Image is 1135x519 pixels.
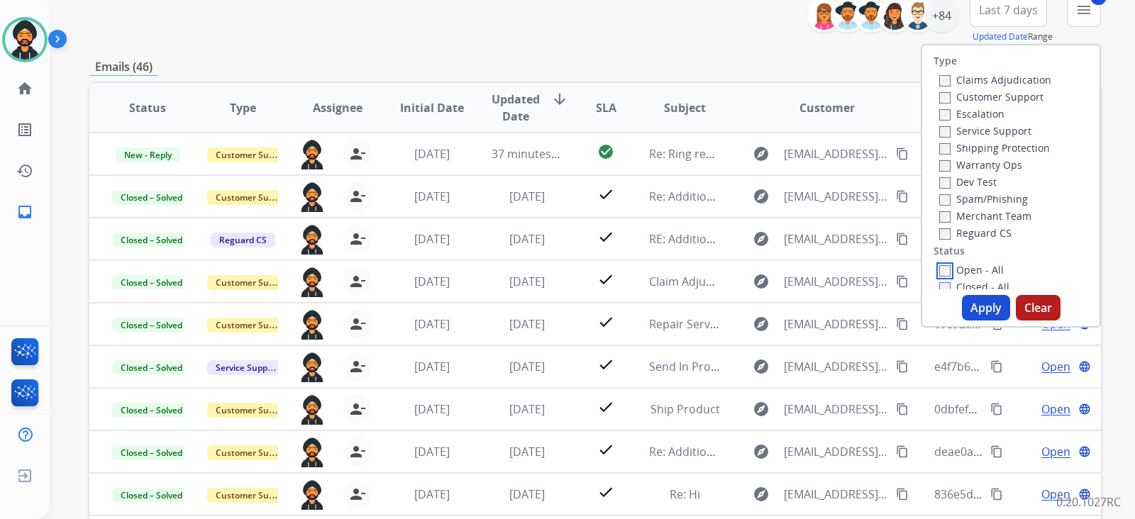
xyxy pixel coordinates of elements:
span: Closed – Solved [112,488,191,503]
mat-icon: check_circle [597,143,614,160]
mat-icon: explore [753,145,770,162]
span: SLA [596,99,616,116]
label: Merchant Team [939,209,1031,223]
label: Warranty Ops [939,158,1022,172]
span: Service Support [207,360,288,375]
img: agent-avatar [298,480,326,510]
span: Customer Support [207,488,299,503]
mat-icon: inbox [16,203,33,221]
mat-icon: check [597,186,614,203]
p: Emails (46) [89,58,158,76]
span: [EMAIL_ADDRESS][DOMAIN_NAME] [784,358,887,375]
span: Open [1041,401,1070,418]
span: Closed – Solved [112,318,191,333]
span: [DATE] [414,274,450,289]
mat-icon: explore [753,443,770,460]
mat-icon: language [1078,403,1091,415]
span: Open [1041,443,1070,460]
label: Reguard CS [939,226,1012,240]
span: Range [973,30,1053,43]
mat-icon: check [597,228,614,245]
label: Customer Support [939,90,1043,104]
span: Customer [799,99,855,116]
mat-icon: arrow_downward [551,91,568,108]
span: RE: Additional Information [649,231,790,247]
span: 37 minutes ago [492,146,574,162]
mat-icon: content_copy [896,190,909,203]
span: Closed – Solved [112,445,191,460]
span: [DATE] [509,401,545,417]
mat-icon: content_copy [896,445,909,458]
input: Shipping Protection [939,143,951,155]
input: Warranty Ops [939,160,951,172]
mat-icon: content_copy [896,147,909,160]
span: [DATE] [509,274,545,289]
mat-icon: home [16,80,33,97]
label: Service Support [939,124,1031,138]
mat-icon: content_copy [896,403,909,415]
span: Customer Support [207,403,299,418]
span: Closed – Solved [112,233,191,247]
span: [DATE] [414,486,450,502]
span: Re: Ring repair [649,146,727,162]
mat-icon: content_copy [896,360,909,373]
span: [DATE] [414,189,450,204]
input: Service Support [939,126,951,138]
mat-icon: list_alt [16,121,33,138]
span: Re: Additional Information [649,189,790,204]
span: Type [230,99,256,116]
span: Initial Date [400,99,464,116]
span: [DATE] [414,231,450,247]
span: Repair Services [649,316,731,332]
span: [DATE] [509,231,545,247]
mat-icon: explore [753,188,770,205]
label: Spam/Phishing [939,192,1028,206]
span: Claim Adjudication [649,274,749,289]
span: Open [1041,486,1070,503]
span: Closed – Solved [112,275,191,290]
span: Assignee [313,99,362,116]
span: [DATE] [414,401,450,417]
mat-icon: language [1078,445,1091,458]
img: agent-avatar [298,267,326,297]
mat-icon: explore [753,358,770,375]
span: Closed – Solved [112,190,191,205]
mat-icon: content_copy [990,360,1003,373]
span: [EMAIL_ADDRESS][DOMAIN_NAME] [784,316,887,333]
mat-icon: explore [753,273,770,290]
mat-icon: content_copy [896,233,909,245]
mat-icon: check [597,356,614,373]
mat-icon: content_copy [990,445,1003,458]
span: Customer Support [207,445,299,460]
button: Clear [1016,295,1061,320]
span: [EMAIL_ADDRESS][DOMAIN_NAME] [784,486,887,503]
button: Updated Date [973,31,1028,43]
img: agent-avatar [298,395,326,425]
label: Type [934,54,957,68]
mat-icon: person_remove [349,316,366,333]
mat-icon: content_copy [896,318,909,330]
label: Shipping Protection [939,141,1050,155]
span: Re: Additional Information [649,444,790,459]
mat-icon: check [597,398,614,415]
span: Closed – Solved [112,403,191,418]
span: Ship Product [650,401,720,417]
span: [EMAIL_ADDRESS][DOMAIN_NAME] [784,401,887,418]
span: [DATE] [414,359,450,374]
span: [DATE] [414,146,450,162]
mat-icon: check [597,271,614,288]
label: Claims Adjudication [939,73,1051,86]
span: Subject [664,99,706,116]
span: Updated Date [492,91,540,125]
mat-icon: person_remove [349,401,366,418]
mat-icon: menu [1075,1,1092,18]
span: [DATE] [509,444,545,459]
span: New - Reply [116,147,180,162]
mat-icon: person_remove [349,358,366,375]
mat-icon: explore [753,316,770,333]
span: Last 7 days [979,7,1038,13]
mat-icon: explore [753,230,770,247]
mat-icon: person_remove [349,486,366,503]
span: [EMAIL_ADDRESS][DOMAIN_NAME] [784,273,887,290]
span: Customer Support [207,275,299,290]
